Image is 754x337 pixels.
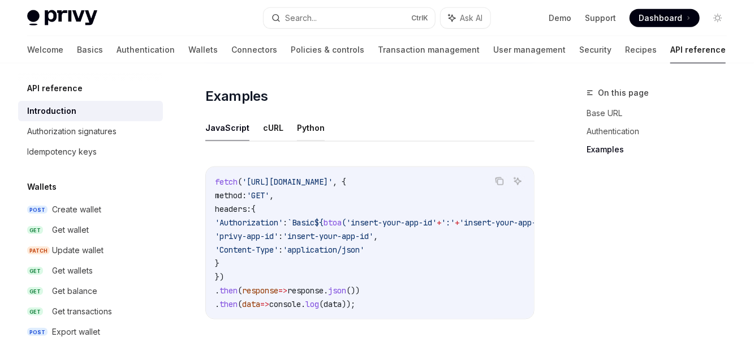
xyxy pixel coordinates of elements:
[579,36,611,63] a: Security
[278,231,283,241] span: :
[625,36,657,63] a: Recipes
[215,231,278,241] span: 'privy-app-id'
[52,264,93,278] div: Get wallets
[27,180,57,194] h5: Wallets
[324,299,342,309] span: data
[585,12,616,24] a: Support
[287,217,314,228] span: `Basic
[27,36,63,63] a: Welcome
[283,217,287,228] span: :
[27,267,43,275] span: GET
[52,203,101,216] div: Create wallet
[18,199,163,220] a: POSTCreate wallet
[437,217,441,228] span: +
[238,285,242,296] span: (
[291,36,364,63] a: Policies & controls
[52,244,104,257] div: Update wallet
[305,299,319,309] span: log
[219,285,238,296] span: then
[639,12,682,24] span: Dashboard
[27,328,48,336] span: POST
[630,9,700,27] a: Dashboard
[215,217,283,228] span: 'Authorization'
[342,217,346,228] span: (
[27,125,117,138] div: Authorization signatures
[52,305,112,318] div: Get transactions
[18,301,163,322] a: GETGet transactions
[77,36,103,63] a: Basics
[18,142,163,162] a: Idempotency keys
[549,12,571,24] a: Demo
[27,246,50,255] span: PATCH
[219,299,238,309] span: then
[52,284,97,298] div: Get balance
[492,174,507,189] button: Copy the contents from the code block
[242,285,278,296] span: response
[587,104,736,122] a: Base URL
[52,223,89,237] div: Get wallet
[264,8,436,28] button: Search...CtrlK
[263,114,283,141] button: cURL
[411,14,428,23] span: Ctrl K
[27,287,43,296] span: GET
[441,217,455,228] span: ':'
[346,285,360,296] span: ())
[215,190,247,201] span: method:
[670,36,726,63] a: API reference
[460,12,482,24] span: Ask AI
[18,101,163,121] a: Introduction
[27,82,83,95] h5: API reference
[215,285,219,296] span: .
[459,217,568,228] span: 'insert-your-app-secret'
[18,240,163,261] a: PATCHUpdate wallet
[328,285,346,296] span: json
[278,245,283,255] span: :
[215,177,238,187] span: fetch
[324,285,328,296] span: .
[27,206,48,214] span: POST
[278,285,287,296] span: =>
[333,177,346,187] span: , {
[283,245,364,255] span: 'application/json'
[269,190,274,201] span: ,
[319,299,324,309] span: (
[269,299,301,309] span: console
[215,299,219,309] span: .
[455,217,459,228] span: +
[215,245,278,255] span: 'Content-Type'
[27,226,43,234] span: GET
[188,36,218,63] a: Wallets
[238,177,242,187] span: (
[231,36,277,63] a: Connectors
[342,299,355,309] span: ));
[18,220,163,240] a: GETGet wallet
[247,190,269,201] span: 'GET'
[260,299,269,309] span: =>
[117,36,175,63] a: Authentication
[287,285,324,296] span: response
[378,36,480,63] a: Transaction management
[441,8,490,28] button: Ask AI
[324,217,342,228] span: btoa
[373,231,378,241] span: ,
[283,231,373,241] span: 'insert-your-app-id'
[205,114,249,141] button: JavaScript
[297,114,325,141] button: Python
[314,217,324,228] span: ${
[285,11,317,25] div: Search...
[598,86,649,100] span: On this page
[27,308,43,316] span: GET
[587,122,736,140] a: Authentication
[18,261,163,281] a: GETGet wallets
[18,121,163,142] a: Authorization signatures
[27,10,97,26] img: light logo
[301,299,305,309] span: .
[18,281,163,301] a: GETGet balance
[493,36,566,63] a: User management
[215,272,224,282] span: })
[242,299,260,309] span: data
[510,174,525,189] button: Ask AI
[215,258,219,268] span: }
[215,204,251,214] span: headers:
[709,9,727,27] button: Toggle dark mode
